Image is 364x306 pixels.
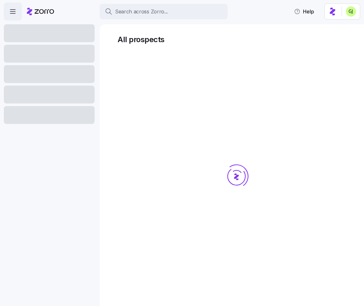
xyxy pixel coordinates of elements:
[115,8,168,16] span: Search across Zorro...
[100,4,228,19] button: Search across Zorro...
[118,34,355,44] h1: All prospects
[289,5,319,18] button: Help
[346,6,356,17] img: b91c5c9db8bb9f3387758c2d7cf845d3
[294,8,314,15] span: Help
